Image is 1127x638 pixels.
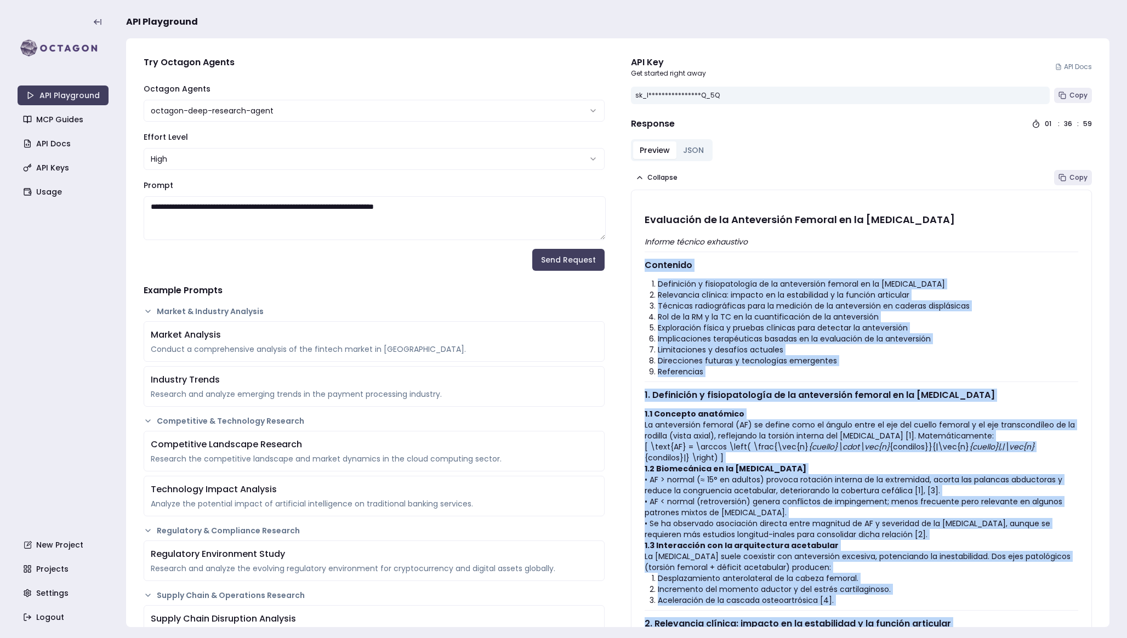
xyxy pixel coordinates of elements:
[631,69,706,78] p: Get started right away
[645,212,1078,227] h1: Evaluación de la Anteversión Femoral en la [MEDICAL_DATA]
[631,56,706,69] div: API Key
[658,289,1078,300] li: Relevancia clínica: impacto en la estabilidad y la función articular
[645,408,1078,441] p: La anteversión femoral (AF) se define como el ángulo entre el eje del cuello femoral y el eje tra...
[144,525,605,536] button: Regulatory & Compliance Research
[645,540,1078,573] p: La [MEDICAL_DATA] suele coexistir con anteversión excesiva, potenciando la inestabilidad. Dos eje...
[144,284,605,297] h4: Example Prompts
[645,463,1078,540] p: • AF > normal (≈ 15° en adultos) provoca rotación interna de la extremidad, acorta las palancas a...
[144,83,210,94] label: Octagon Agents
[144,415,605,426] button: Competitive & Technology Research
[658,573,1078,584] li: Desplazamiento anterolateral de la cabeza femoral.
[532,249,605,271] button: Send Request
[19,134,110,153] a: API Docs
[151,344,597,355] div: Conduct a comprehensive analysis of the fintech market in [GEOGRAPHIC_DATA].
[658,322,1078,333] li: Exploración física y pruebas clínicas para detectar la anteversión
[19,110,110,129] a: MCP Guides
[969,441,1034,452] em: {cuello}|,|\vec{n}
[19,583,110,603] a: Settings
[647,173,678,182] span: Collapse
[1083,119,1092,128] div: 59
[645,463,806,474] strong: 1.2 Biomecánica en la [MEDICAL_DATA]
[151,548,597,561] div: Regulatory Environment Study
[658,333,1078,344] li: Implicaciones terapéuticas basadas en la evaluación de la anteversión
[1045,119,1054,128] div: 01
[144,590,605,601] button: Supply Chain & Operations Research
[1058,119,1060,128] div: :
[151,498,597,509] div: Analyze the potential impact of artificial intelligence on traditional banking services.
[658,366,1078,377] li: Referencias
[676,141,710,159] button: JSON
[1054,88,1092,103] button: Copy
[19,535,110,555] a: New Project
[645,236,748,247] em: Informe técnico exhaustivo
[645,389,1078,402] h2: 1. Definición y fisiopatología de la anteversión femoral en la [MEDICAL_DATA]
[151,328,597,341] div: Market Analysis
[151,612,597,625] div: Supply Chain Disruption Analysis
[151,389,597,400] div: Research and analyze emerging trends in the payment processing industry.
[631,170,682,185] button: Collapse
[151,483,597,496] div: Technology Impact Analysis
[19,607,110,627] a: Logout
[151,373,597,386] div: Industry Trends
[658,344,1078,355] li: Limitaciones y desafíos actuales
[658,278,1078,289] li: Definición y fisiopatología de la anteversión femoral en la [MEDICAL_DATA]
[1055,62,1092,71] a: API Docs
[645,540,839,551] strong: 1.3 Interacción con la arquitectura acetabular
[144,56,605,69] h4: Try Octagon Agents
[1064,119,1073,128] div: 36
[658,300,1078,311] li: Técnicas radiográficas para la medición de la anteversión en caderas displásicas
[144,306,605,317] button: Market & Industry Analysis
[144,180,173,191] label: Prompt
[645,259,1078,272] h2: Contenido
[658,355,1078,366] li: Direcciones futuras y tecnologías emergentes
[658,311,1078,322] li: Rol de la RM y la TC en la cuantificación de la anteversión
[19,182,110,202] a: Usage
[19,158,110,178] a: API Keys
[658,584,1078,595] li: Incremento del momento aductor y del estrés cartilaginoso.
[645,408,744,419] strong: 1.1 Concepto anatómico
[1054,170,1092,185] button: Copy
[633,141,676,159] button: Preview
[18,37,109,59] img: logo-rect-yK7x_WSZ.svg
[126,15,198,29] span: API Playground
[144,132,188,143] label: Effort Level
[18,86,109,105] a: API Playground
[1069,173,1088,182] span: Copy
[19,559,110,579] a: Projects
[645,617,1078,630] h2: 2. Relevancia clínica: impacto en la estabilidad y la función articular
[1069,91,1088,100] span: Copy
[645,441,1078,463] p: [ \text{AF} = \arccos \left( \frac{\vec{n} {condilos}}{|\vec{n} {condilos}|} \right) ]
[151,453,597,464] div: Research the competitive landscape and market dynamics in the cloud computing sector.
[151,563,597,574] div: Research and analyze the evolving regulatory environment for cryptocurrency and digital assets gl...
[1077,119,1079,128] div: :
[809,441,890,452] em: {cuello}\cdot\vec{n}
[658,595,1078,606] li: Aceleración de la cascada osteoartrósica [4].
[631,117,675,130] h4: Response
[151,438,597,451] div: Competitive Landscape Research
